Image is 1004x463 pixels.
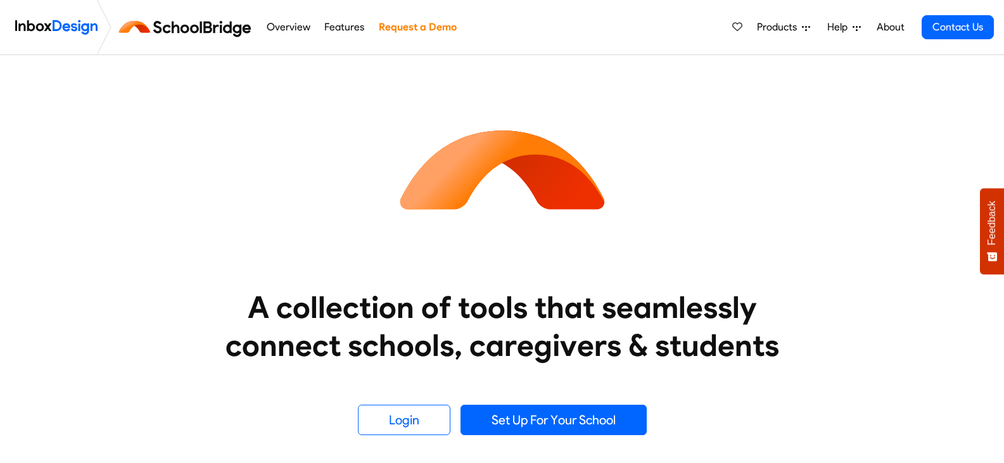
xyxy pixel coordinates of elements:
span: Feedback [986,201,998,245]
a: Products [752,15,815,40]
span: Products [757,20,802,35]
img: schoolbridge logo [117,12,259,42]
a: About [873,15,908,40]
heading: A collection of tools that seamlessly connect schools, caregivers & students [201,288,803,364]
a: Request a Demo [375,15,460,40]
span: Help [827,20,853,35]
a: Set Up For Your School [461,405,647,435]
img: icon_schoolbridge.svg [388,55,616,283]
a: Features [321,15,368,40]
button: Feedback - Show survey [980,188,1004,274]
a: Contact Us [922,15,994,39]
a: Overview [263,15,314,40]
a: Help [822,15,866,40]
a: Login [358,405,450,435]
